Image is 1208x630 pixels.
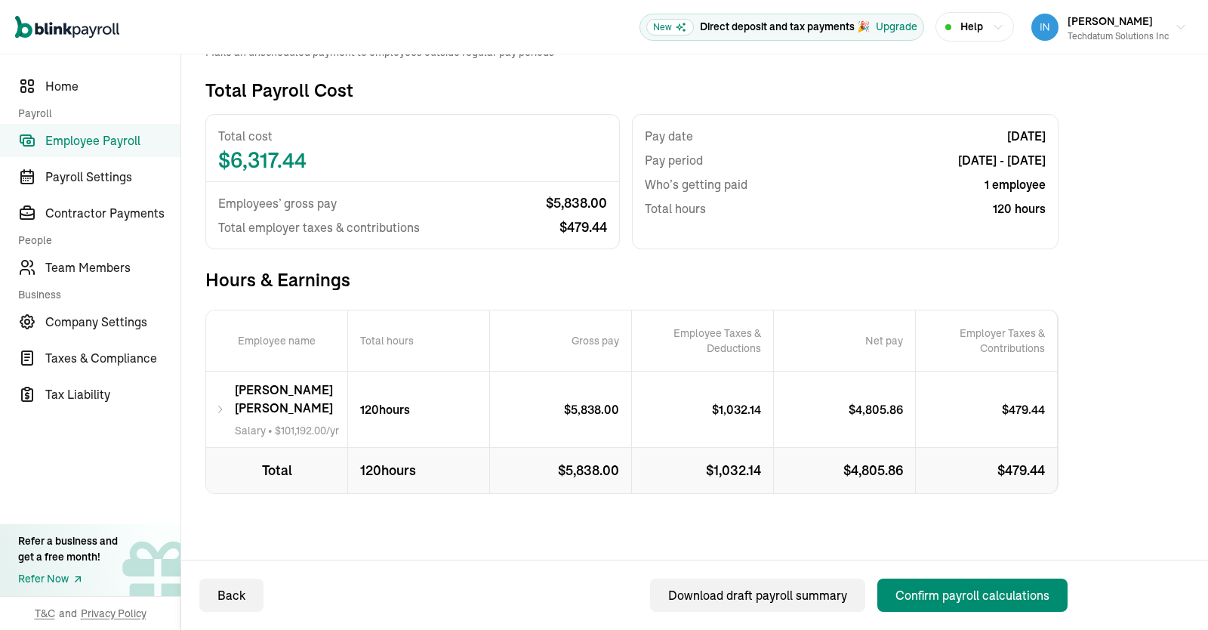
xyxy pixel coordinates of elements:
p: $ 4,805.86 [774,448,916,493]
span: [DATE] [1007,127,1046,145]
span: Total cost [218,127,607,145]
span: Contractor Payments [45,204,180,222]
span: Help [960,19,983,35]
span: 1 employee [985,175,1046,193]
p: $ 479.44 [1002,400,1057,418]
span: Employees’ gross pay [218,194,337,212]
span: $ 101,192.00 /yr [275,424,339,437]
div: Refer a business and get a free month! [18,533,118,565]
span: $ 6,317.44 [218,151,607,169]
button: Back [199,579,263,612]
p: $ 1,032.14 [712,400,773,418]
span: Pay date [645,127,693,145]
span: [PERSON_NAME] [1068,14,1153,28]
span: $ 5,838.00 [546,194,607,212]
button: Download draft payroll summary [650,579,865,612]
p: 120 hours [360,400,410,418]
button: Upgrade [876,19,917,35]
span: Payroll [18,106,171,121]
div: Confirm payroll calculations [895,586,1049,604]
div: Techdatum Solutions Inc [1068,29,1169,43]
span: Privacy Policy [81,606,146,621]
p: Employee Taxes & Deductions [670,326,773,356]
p: Employee name [206,310,348,371]
p: 120 hours [348,448,490,493]
button: Confirm payroll calculations [877,579,1068,612]
span: Who’s getting paid [645,175,747,193]
span: [PERSON_NAME] [PERSON_NAME] [235,381,347,417]
span: Employee Payroll [45,131,180,150]
span: 120 hours [993,199,1046,218]
span: Hours & Earnings [205,267,1059,292]
p: Direct deposit and tax payments 🎉 [700,19,870,35]
p: $ 479.44 [916,448,1058,493]
p: $ 5,838.00 [490,448,632,493]
span: Home [45,77,180,95]
p: Total [206,448,348,493]
p: Total hours [348,310,490,371]
button: Help [935,12,1014,42]
div: Back [217,586,245,604]
span: New [646,19,694,36]
span: Pay period [645,151,703,169]
p: $ 4,805.86 [849,400,915,418]
div: Download draft payroll summary [668,586,847,604]
p: $ 5,838.00 [564,400,631,418]
span: $ 479.44 [559,218,607,236]
nav: Global [15,5,119,49]
span: Total employer taxes & contributions [218,218,420,236]
iframe: Chat Widget [1132,557,1208,630]
span: • [235,423,347,438]
span: Tax Liability [45,385,180,403]
span: Total hours [645,199,706,218]
span: Salary [235,424,266,437]
h3: Total Payroll Cost [205,78,353,102]
a: Refer Now [18,571,118,587]
span: Payroll Settings [45,168,180,186]
span: [DATE] - [DATE] [958,151,1046,169]
div: Gross pay [490,310,632,371]
div: Net pay [774,310,916,371]
span: People [18,233,171,248]
span: Team Members [45,258,180,276]
span: Business [18,287,171,302]
button: [PERSON_NAME]Techdatum Solutions Inc [1025,8,1193,46]
p: Employer Taxes & Contributions [954,326,1057,356]
span: Company Settings [45,313,180,331]
p: $ 1,032.14 [632,448,774,493]
span: Taxes & Compliance [45,349,180,367]
span: T&C [35,606,55,621]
